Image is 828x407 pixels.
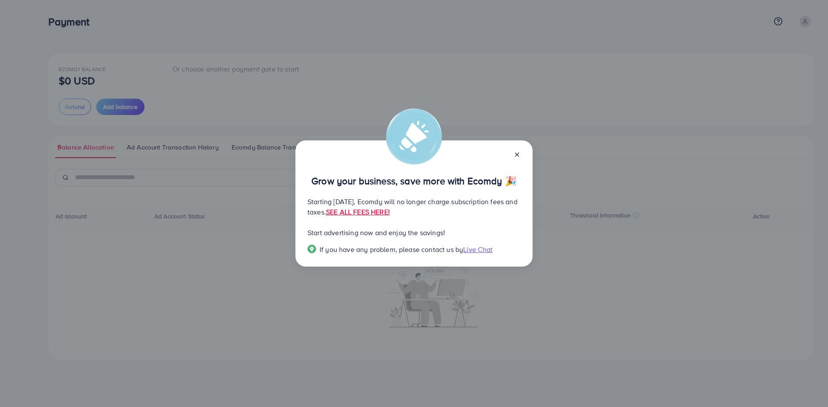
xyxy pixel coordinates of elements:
p: Starting [DATE], Ecomdy will no longer charge subscription fees and taxes. [307,196,521,217]
span: If you have any problem, please contact us by [320,245,463,254]
img: alert [386,109,442,165]
span: Live Chat [463,245,492,254]
p: Start advertising now and enjoy the savings! [307,227,521,238]
a: SEE ALL FEES HERE! [326,207,390,217]
img: Popup guide [307,245,316,253]
p: Grow your business, save more with Ecomdy 🎉 [307,176,521,186]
